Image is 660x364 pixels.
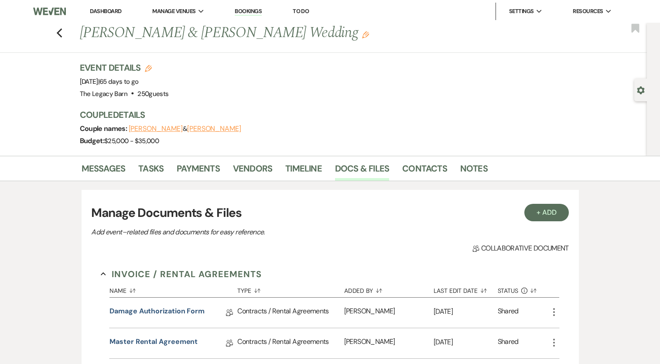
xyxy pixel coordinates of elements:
[80,23,471,44] h1: [PERSON_NAME] & [PERSON_NAME] Wedding
[573,7,603,16] span: Resources
[80,89,127,98] span: The Legacy Barn
[109,337,198,350] a: Master Rental Agreement
[434,306,498,317] p: [DATE]
[235,7,262,16] a: Bookings
[344,298,434,328] div: [PERSON_NAME]
[101,268,262,281] button: Invoice / Rental Agreements
[460,161,488,181] a: Notes
[285,161,322,181] a: Timeline
[402,161,447,181] a: Contacts
[344,281,434,297] button: Added By
[472,243,568,254] span: Collaborative document
[80,124,129,133] span: Couple names:
[233,161,272,181] a: Vendors
[99,77,139,86] span: 65 days to go
[237,298,344,328] div: Contracts / Rental Agreements
[187,125,241,132] button: [PERSON_NAME]
[129,124,241,133] span: &
[109,306,205,319] a: Damage Authorization Form
[177,161,220,181] a: Payments
[498,281,549,297] button: Status
[509,7,534,16] span: Settings
[90,7,121,15] a: Dashboard
[80,77,139,86] span: [DATE]
[91,227,397,238] p: Add event–related files and documents for easy reference.
[138,161,164,181] a: Tasks
[498,306,519,319] div: Shared
[524,204,569,221] button: + Add
[82,161,126,181] a: Messages
[137,89,168,98] span: 250 guests
[237,281,344,297] button: Type
[362,31,369,38] button: Edit
[434,337,498,348] p: [DATE]
[80,109,568,121] h3: Couple Details
[293,7,309,15] a: To Do
[498,288,519,294] span: Status
[91,204,568,222] h3: Manage Documents & Files
[33,2,66,21] img: Weven Logo
[80,62,169,74] h3: Event Details
[109,281,237,297] button: Name
[98,77,139,86] span: |
[335,161,389,181] a: Docs & Files
[434,281,498,297] button: Last Edit Date
[237,328,344,358] div: Contracts / Rental Agreements
[152,7,195,16] span: Manage Venues
[344,328,434,358] div: [PERSON_NAME]
[80,136,105,145] span: Budget:
[104,137,159,145] span: $25,000 - $35,000
[498,337,519,350] div: Shared
[129,125,183,132] button: [PERSON_NAME]
[637,86,645,94] button: Open lead details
